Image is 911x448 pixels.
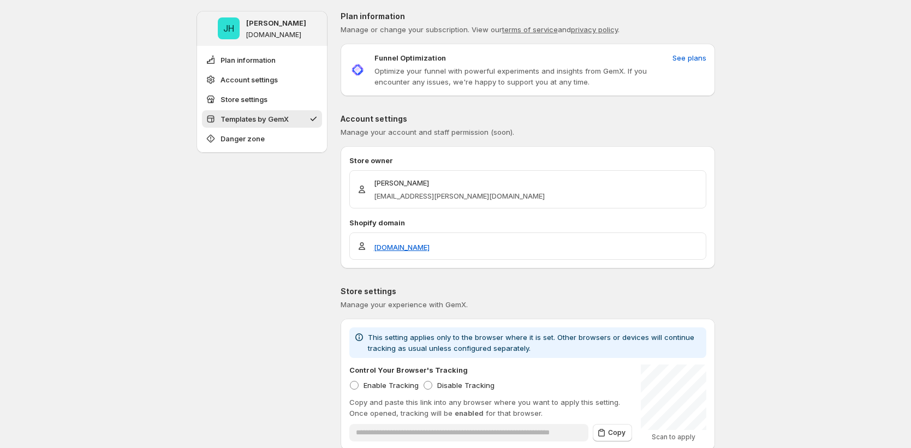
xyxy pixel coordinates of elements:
p: [PERSON_NAME] [374,177,545,188]
text: JH [223,23,234,34]
a: terms of service [502,25,558,34]
p: Control Your Browser's Tracking [349,365,468,375]
p: Copy and paste this link into any browser where you want to apply this setting. Once opened, trac... [349,397,632,419]
p: Optimize your funnel with powerful experiments and insights from GemX. If you encounter any issue... [374,65,668,87]
p: Store settings [341,286,715,297]
p: Scan to apply [641,433,706,441]
span: Account settings [221,74,278,85]
a: privacy policy [571,25,618,34]
span: Disable Tracking [437,381,495,390]
span: Danger zone [221,133,265,144]
span: Enable Tracking [364,381,419,390]
button: Templates by GemX [202,110,322,128]
p: Funnel Optimization [374,52,446,63]
p: Plan information [341,11,715,22]
span: Jena Hoang [218,17,240,39]
button: Plan information [202,51,322,69]
span: enabled [455,409,484,417]
p: Shopify domain [349,217,706,228]
a: [DOMAIN_NAME] [374,242,430,253]
span: Templates by GemX [221,114,289,124]
p: [DOMAIN_NAME] [246,31,301,39]
button: Copy [593,424,632,441]
span: See plans [672,52,706,63]
p: [PERSON_NAME] [246,17,306,28]
span: Plan information [221,55,276,65]
p: Store owner [349,155,706,166]
button: Store settings [202,91,322,108]
span: This setting applies only to the browser where it is set. Other browsers or devices will continue... [368,333,694,353]
span: Manage your experience with GemX. [341,300,468,309]
p: Account settings [341,114,715,124]
button: Danger zone [202,130,322,147]
span: Copy [608,428,626,437]
button: See plans [666,49,713,67]
img: Funnel Optimization [349,62,366,78]
span: Manage or change your subscription. View our and . [341,25,620,34]
span: Manage your account and staff permission (soon). [341,128,514,136]
span: Store settings [221,94,267,105]
button: Account settings [202,71,322,88]
p: [EMAIL_ADDRESS][PERSON_NAME][DOMAIN_NAME] [374,190,545,201]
